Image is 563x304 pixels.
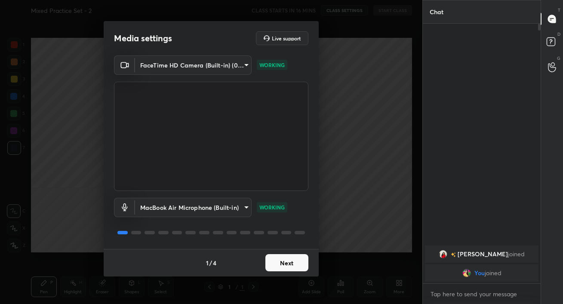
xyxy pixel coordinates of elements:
p: WORKING [259,203,285,211]
img: e87f9364b6334989b9353f85ea133ed3.jpg [462,269,471,277]
span: joined [508,251,525,258]
p: Chat [423,0,450,23]
h4: 1 [206,258,209,267]
p: T [558,7,560,13]
img: 74ccbd912e544423a55f8610a5685f30.jpg [439,250,447,258]
h4: / [209,258,212,267]
img: no-rating-badge.077c3623.svg [451,252,456,257]
span: [PERSON_NAME] [458,251,508,258]
div: FaceTime HD Camera (Built-in) (05ac:8514) [135,55,252,75]
p: G [557,55,560,61]
button: Next [265,254,308,271]
p: WORKING [259,61,285,69]
h2: Media settings [114,33,172,44]
h4: 4 [213,258,216,267]
span: joined [484,270,501,276]
div: grid [423,244,541,283]
span: You [474,270,484,276]
h5: Live support [272,36,301,41]
p: D [557,31,560,37]
div: FaceTime HD Camera (Built-in) (05ac:8514) [135,198,252,217]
